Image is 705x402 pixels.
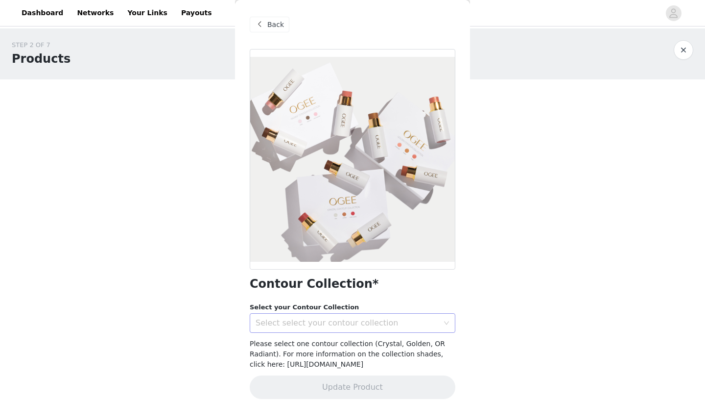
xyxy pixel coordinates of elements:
h1: Contour Collection* [250,277,378,291]
button: Update Product [250,376,455,399]
a: Dashboard [16,2,69,24]
i: icon: down [444,320,449,327]
span: Back [267,20,284,30]
a: Networks [71,2,119,24]
h1: Products [12,50,70,68]
div: avatar [669,5,678,21]
div: Select select your contour collection [256,318,439,328]
div: Select your Contour Collection [250,302,455,312]
a: Payouts [175,2,218,24]
span: Please select one contour collection (Crystal, Golden, OR Radiant). For more information on the c... [250,340,445,368]
a: Your Links [121,2,173,24]
div: STEP 2 OF 7 [12,40,70,50]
